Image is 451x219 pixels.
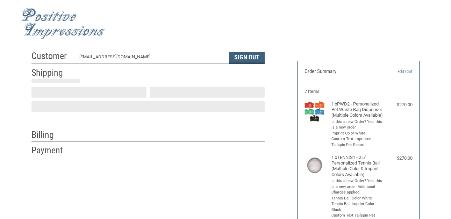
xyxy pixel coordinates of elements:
[331,196,384,202] li: Tennis Ball Color White
[378,68,412,75] a: Edit Cart
[331,101,384,118] h4: 1 x PWD2 - Personalized Pet Waste Bag Dispenser (Multiple Colors Available)
[331,155,384,177] h4: 1 x TENNIS1 - 2.5" Personalized Tennis Ball (Multiple Color & Imprint Colors Available)
[331,201,384,213] li: Tennis Ball Imprint Color Black
[31,145,72,156] h2: Payment
[79,53,222,64] div: [EMAIL_ADDRESS][DOMAIN_NAME]
[331,178,384,196] li: Is this a new Order? Yes, this is a new order. Additional Charges applied.
[331,119,384,131] li: Is this a new Order? Yes, this is a new order.
[31,50,72,62] h2: Customer
[305,89,413,94] h3: 7 Items
[31,129,72,141] h2: Billing
[385,101,412,108] div: $270.00
[331,136,384,148] li: Custom Text Imprinted Tailspin Pet Resort
[385,155,412,162] div: $270.00
[305,68,378,75] h3: Order Summary
[21,8,105,39] img: Positive Impressions
[31,67,72,79] h2: Shipping
[331,131,384,137] li: Imprint Color White
[229,52,265,64] button: Sign Out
